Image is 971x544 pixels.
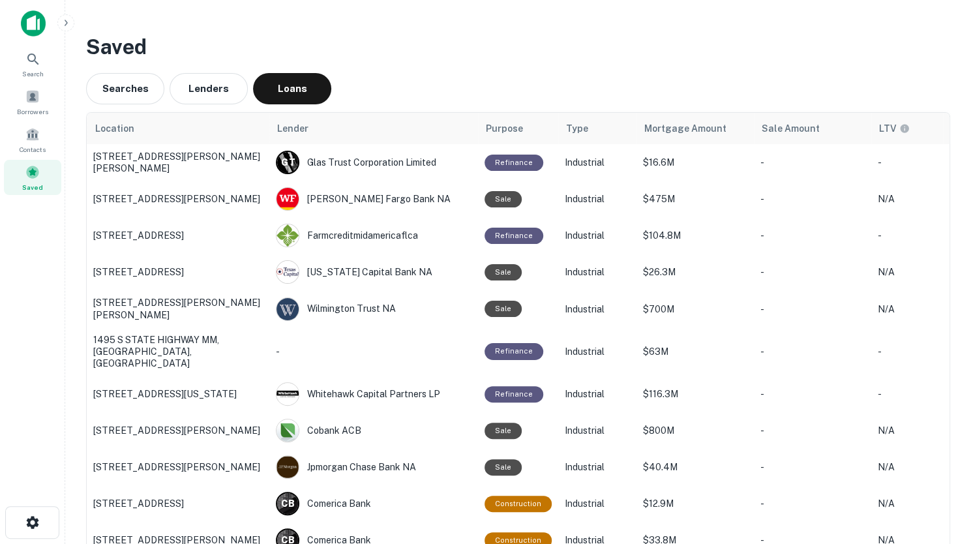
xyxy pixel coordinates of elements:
button: Searches [86,73,164,104]
p: [STREET_ADDRESS][PERSON_NAME][PERSON_NAME] [93,151,263,174]
div: Sale [485,301,522,317]
img: picture [276,456,299,478]
p: Industrial [565,228,630,243]
th: Sale Amount [754,113,871,144]
p: - [878,155,936,170]
span: Search [22,68,44,79]
div: Whitehawk Capital Partners LP [276,382,471,406]
a: Saved [4,160,61,195]
p: G T [281,156,295,170]
p: - [760,155,865,170]
img: picture [276,224,299,247]
th: LTVs displayed on the website are for informational purposes only and may be reported incorrectly... [871,113,943,144]
p: $800M [643,423,747,438]
p: - [760,228,865,243]
p: [STREET_ADDRESS] [93,266,263,278]
div: This loan purpose was for refinancing [485,155,543,171]
div: [US_STATE] Capital Bank NA [276,260,471,284]
p: - [760,265,865,279]
p: N/A [878,265,936,279]
a: Borrowers [4,84,61,119]
p: - [760,192,865,206]
th: Mortgage Amount [636,113,754,144]
h6: LTV [879,121,897,136]
span: Mortgage Amount [644,121,726,136]
p: - [760,496,865,511]
p: $700M [643,302,747,316]
p: [STREET_ADDRESS] [93,498,263,509]
img: picture [276,298,299,320]
p: - [760,460,865,474]
p: - [760,423,865,438]
p: [STREET_ADDRESS][PERSON_NAME][PERSON_NAME] [93,297,263,320]
p: Industrial [565,387,630,401]
p: $63M [643,344,747,359]
p: - [276,344,471,359]
div: This loan purpose was for refinancing [485,343,543,359]
p: $12.9M [643,496,747,511]
p: N/A [878,192,936,206]
iframe: Chat Widget [906,440,971,502]
p: $104.8M [643,228,747,243]
span: Lender [277,121,308,136]
p: Industrial [565,496,630,511]
p: - [878,387,936,401]
span: Borrowers [17,106,48,117]
p: N/A [878,302,936,316]
p: Industrial [565,460,630,474]
img: picture [276,383,299,405]
p: 1495 S STATE HIGHWAY MM, [GEOGRAPHIC_DATA], [GEOGRAPHIC_DATA] [93,334,263,370]
p: $116.3M [643,387,747,401]
p: [STREET_ADDRESS][PERSON_NAME] [93,193,263,205]
p: [STREET_ADDRESS][PERSON_NAME] [93,425,263,436]
p: [STREET_ADDRESS][PERSON_NAME] [93,461,263,473]
div: This loan purpose was for construction [485,496,552,512]
div: Farmcreditmidamericaflca [276,224,471,247]
span: Type [566,121,588,136]
th: Type [558,113,636,144]
div: Cobank ACB [276,419,471,442]
p: Industrial [565,423,630,438]
p: $475M [643,192,747,206]
span: Location [95,121,134,136]
p: N/A [878,460,936,474]
div: Sale [485,264,522,280]
button: Loans [253,73,331,104]
div: This loan purpose was for refinancing [485,228,543,244]
p: [STREET_ADDRESS][US_STATE] [93,388,263,400]
div: Comerica Bank [276,492,471,515]
p: C B [281,497,294,511]
div: Jpmorgan Chase Bank NA [276,455,471,479]
div: This loan purpose was for refinancing [485,386,543,402]
a: Search [4,46,61,82]
a: Contacts [4,122,61,157]
p: Industrial [565,344,630,359]
p: [STREET_ADDRESS] [93,230,263,241]
img: capitalize-icon.png [21,10,46,37]
button: Lenders [170,73,248,104]
img: picture [276,261,299,283]
p: - [760,387,865,401]
p: N/A [878,423,936,438]
span: Sale Amount [762,121,820,136]
p: N/A [878,496,936,511]
h3: Saved [86,31,950,63]
span: Contacts [20,144,46,155]
span: Purpose [486,121,523,136]
p: Industrial [565,155,630,170]
p: - [878,228,936,243]
div: Sale [485,423,522,439]
p: Industrial [565,192,630,206]
p: $40.4M [643,460,747,474]
th: Purpose [478,113,558,144]
p: Industrial [565,265,630,279]
p: - [760,344,865,359]
img: picture [276,188,299,210]
div: LTVs displayed on the website are for informational purposes only and may be reported incorrectly... [879,121,910,136]
p: - [878,344,936,359]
